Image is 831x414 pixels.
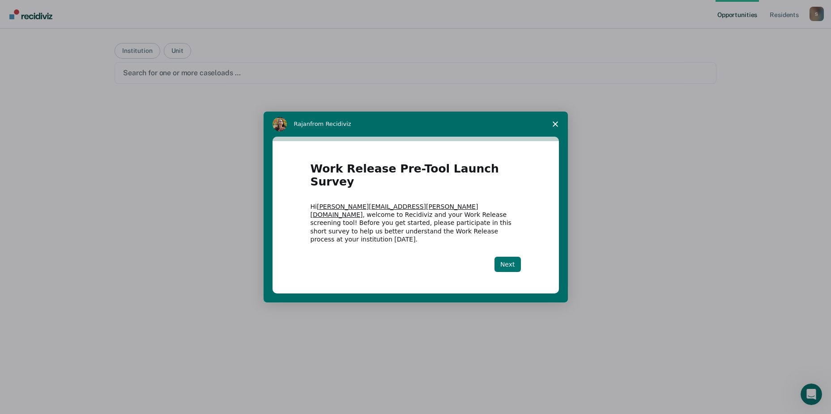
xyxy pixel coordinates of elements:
[311,203,521,243] div: Hi , welcome to Recidiviz and your Work Release screening tool! Before you get started, please pa...
[273,117,287,131] img: Profile image for Rajan
[310,121,351,127] span: from Recidiviz
[494,257,521,272] button: Next
[543,112,568,137] span: Close survey
[311,203,478,218] a: [PERSON_NAME][EMAIL_ADDRESS][PERSON_NAME][DOMAIN_NAME]
[311,163,521,194] h1: Work Release Pre-Tool Launch Survey
[294,121,311,127] span: Rajan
